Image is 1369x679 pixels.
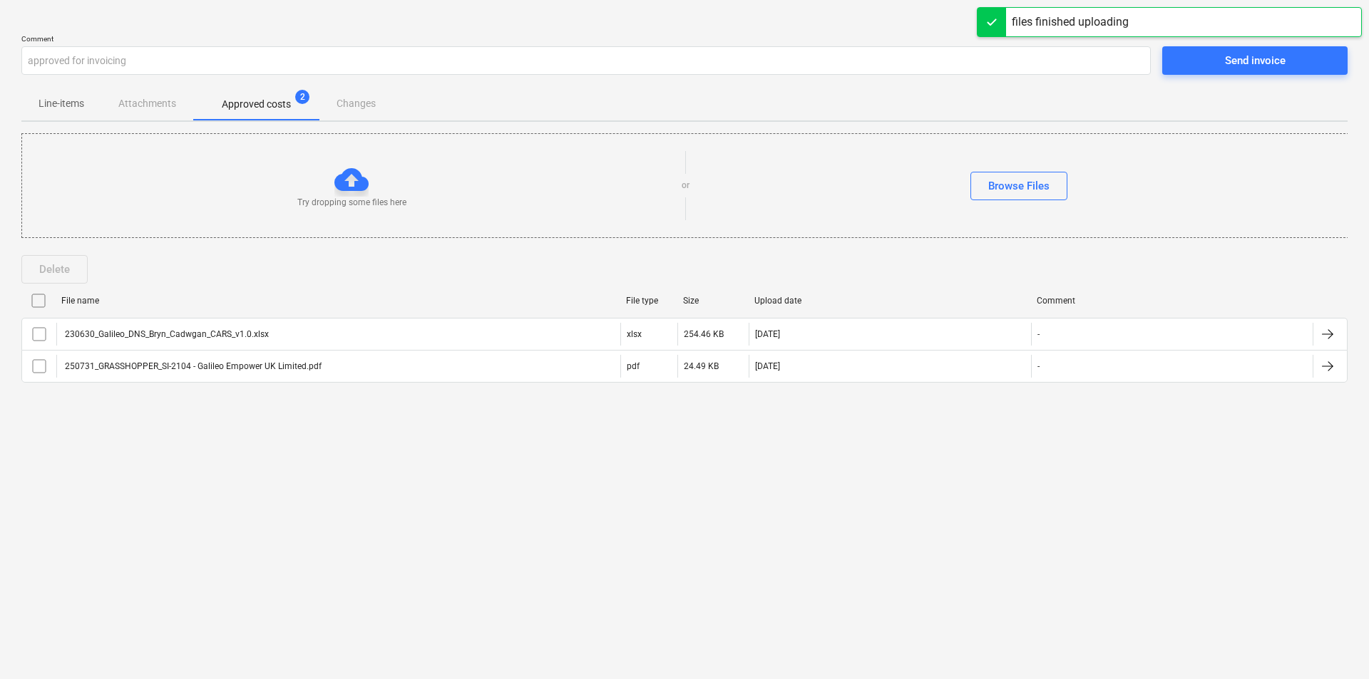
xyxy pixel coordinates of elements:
[1037,329,1040,339] div: -
[627,361,640,371] div: pdf
[1162,46,1348,75] button: Send invoice
[39,96,84,111] p: Line-items
[21,133,1349,238] div: Try dropping some files hereorBrowse Files
[295,90,309,104] span: 2
[684,361,719,371] div: 24.49 KB
[1037,296,1308,306] div: Comment
[682,180,689,192] p: or
[626,296,672,306] div: File type
[970,172,1067,200] button: Browse Files
[627,329,642,339] div: xlsx
[755,361,780,371] div: [DATE]
[21,34,1151,46] p: Comment
[1037,361,1040,371] div: -
[222,97,291,112] p: Approved costs
[988,177,1050,195] div: Browse Files
[683,296,743,306] div: Size
[754,296,1025,306] div: Upload date
[63,329,269,339] div: 230630_Galileo_DNS_Bryn_Cadwgan_CARS_v1.0.xlsx
[297,197,406,209] p: Try dropping some files here
[755,329,780,339] div: [DATE]
[61,296,615,306] div: File name
[1225,51,1286,70] div: Send invoice
[1012,14,1129,31] div: files finished uploading
[63,361,322,371] div: 250731_GRASSHOPPER_SI-2104 - Galileo Empower UK Limited.pdf
[684,329,724,339] div: 254.46 KB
